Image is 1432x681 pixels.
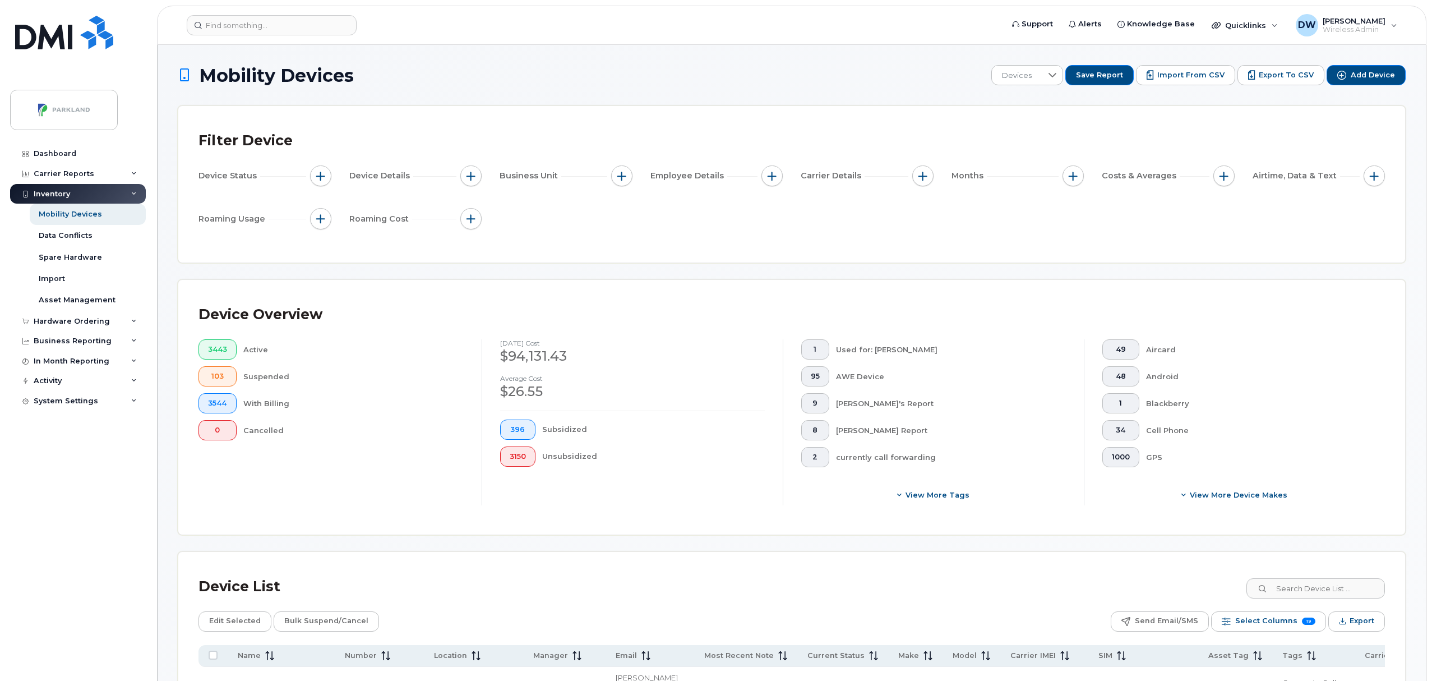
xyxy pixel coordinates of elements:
[243,420,464,440] div: Cancelled
[542,420,765,440] div: Subsidized
[274,611,379,632] button: Bulk Suspend/Cancel
[1146,420,1368,440] div: Cell Phone
[704,651,774,661] span: Most Recent Note
[811,426,820,435] span: 8
[1328,611,1385,632] button: Export
[1365,651,1392,661] span: Carrier
[208,372,227,381] span: 103
[500,170,561,182] span: Business Unit
[1102,339,1139,360] button: 49
[1246,578,1385,599] input: Search Device List ...
[836,339,1066,360] div: Used for: [PERSON_NAME]
[198,611,271,632] button: Edit Selected
[500,339,765,347] h4: [DATE] cost
[1211,611,1326,632] button: Select Columns 19
[1190,490,1287,500] span: View More Device Makes
[199,66,354,85] span: Mobility Devices
[811,345,820,354] span: 1
[1102,485,1367,505] button: View More Device Makes
[209,613,261,629] span: Edit Selected
[801,366,829,386] button: 95
[198,572,280,601] div: Device List
[243,339,464,360] div: Active
[345,651,377,661] span: Number
[1235,613,1297,629] span: Select Columns
[1146,339,1368,360] div: Aircard
[801,339,829,360] button: 1
[198,366,237,386] button: 103
[198,170,260,182] span: Device Status
[542,447,765,467] div: Unsubsidized
[208,426,227,435] span: 0
[1102,170,1180,182] span: Costs & Averages
[1112,426,1130,435] span: 34
[510,425,526,434] span: 396
[238,651,261,661] span: Name
[1259,70,1314,80] span: Export to CSV
[500,382,765,401] div: $26.55
[1102,420,1139,440] button: 34
[801,485,1066,505] button: View more tags
[1135,613,1198,629] span: Send Email/SMS
[510,452,526,461] span: 3150
[1112,399,1130,408] span: 1
[1112,345,1130,354] span: 49
[434,651,467,661] span: Location
[992,66,1042,86] span: Devices
[1076,70,1123,80] span: Save Report
[198,339,237,360] button: 3443
[500,375,765,382] h4: Average cost
[208,399,227,408] span: 3544
[951,170,987,182] span: Months
[284,613,368,629] span: Bulk Suspend/Cancel
[349,170,413,182] span: Device Details
[1208,651,1249,661] span: Asset Tag
[801,170,865,182] span: Carrier Details
[198,126,293,155] div: Filter Device
[1302,618,1315,625] span: 19
[1253,170,1340,182] span: Airtime, Data & Text
[807,651,865,661] span: Current Status
[898,651,919,661] span: Make
[1146,366,1368,386] div: Android
[801,420,829,440] button: 8
[650,170,727,182] span: Employee Details
[811,453,820,462] span: 2
[1065,65,1134,85] button: Save Report
[1136,65,1235,85] button: Import from CSV
[1350,613,1374,629] span: Export
[1351,70,1395,80] span: Add Device
[953,651,977,661] span: Model
[1146,393,1368,413] div: Blackberry
[811,399,820,408] span: 9
[1112,453,1130,462] span: 1000
[198,213,269,225] span: Roaming Usage
[500,347,765,366] div: $94,131.43
[801,393,829,413] button: 9
[243,366,464,386] div: Suspended
[500,420,535,440] button: 396
[349,213,412,225] span: Roaming Cost
[1111,611,1209,632] button: Send Email/SMS
[1327,65,1406,85] button: Add Device
[1102,447,1139,467] button: 1000
[906,490,969,500] span: View more tags
[836,393,1066,413] div: [PERSON_NAME]'s Report
[616,651,637,661] span: Email
[1102,366,1139,386] button: 48
[811,372,820,381] span: 95
[208,345,227,354] span: 3443
[1146,447,1368,467] div: GPS
[836,420,1066,440] div: [PERSON_NAME] Report
[1112,372,1130,381] span: 48
[1102,393,1139,413] button: 1
[1098,651,1112,661] span: SIM
[533,651,568,661] span: Manager
[198,393,237,413] button: 3544
[836,366,1066,386] div: AWE Device
[801,447,829,467] button: 2
[243,393,464,413] div: With Billing
[1237,65,1324,85] button: Export to CSV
